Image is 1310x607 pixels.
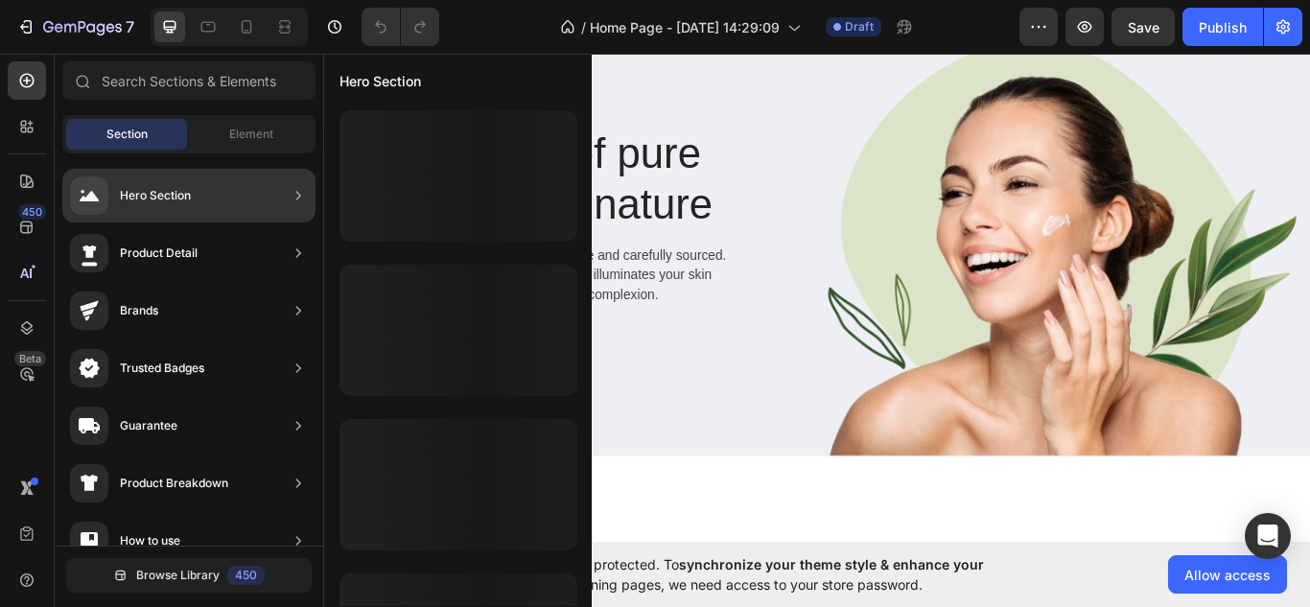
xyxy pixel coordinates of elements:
[1168,555,1287,594] button: Allow access
[120,244,198,263] div: Product Detail
[8,8,143,46] button: 7
[446,556,984,593] span: synchronize your theme style & enhance your experience
[120,531,180,550] div: How to use
[136,567,220,584] span: Browse Library
[18,204,46,220] div: 450
[581,17,586,37] span: /
[1199,17,1247,37] div: Publish
[446,554,1059,595] span: Your page is password protected. To when designing pages, we need access to your store password.
[590,17,780,37] span: Home Page - [DATE] 14:29:09
[1111,8,1175,46] button: Save
[323,49,1310,547] iframe: Design area
[362,8,439,46] div: Undo/Redo
[845,18,874,35] span: Draft
[227,566,265,585] div: 450
[126,15,134,38] p: 7
[120,416,177,435] div: Guarantee
[62,61,316,100] input: Search Sections & Elements
[1182,8,1263,46] button: Publish
[1128,19,1159,35] span: Save
[14,351,46,366] div: Beta
[1184,565,1271,585] span: Allow access
[120,186,191,205] div: Hero Section
[229,126,273,143] span: Element
[1245,513,1291,559] div: Open Intercom Messenger
[120,474,228,493] div: Product Breakdown
[120,301,158,320] div: Brands
[106,126,148,143] span: Section
[66,558,312,593] button: Browse Library450
[120,359,204,378] div: Trusted Badges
